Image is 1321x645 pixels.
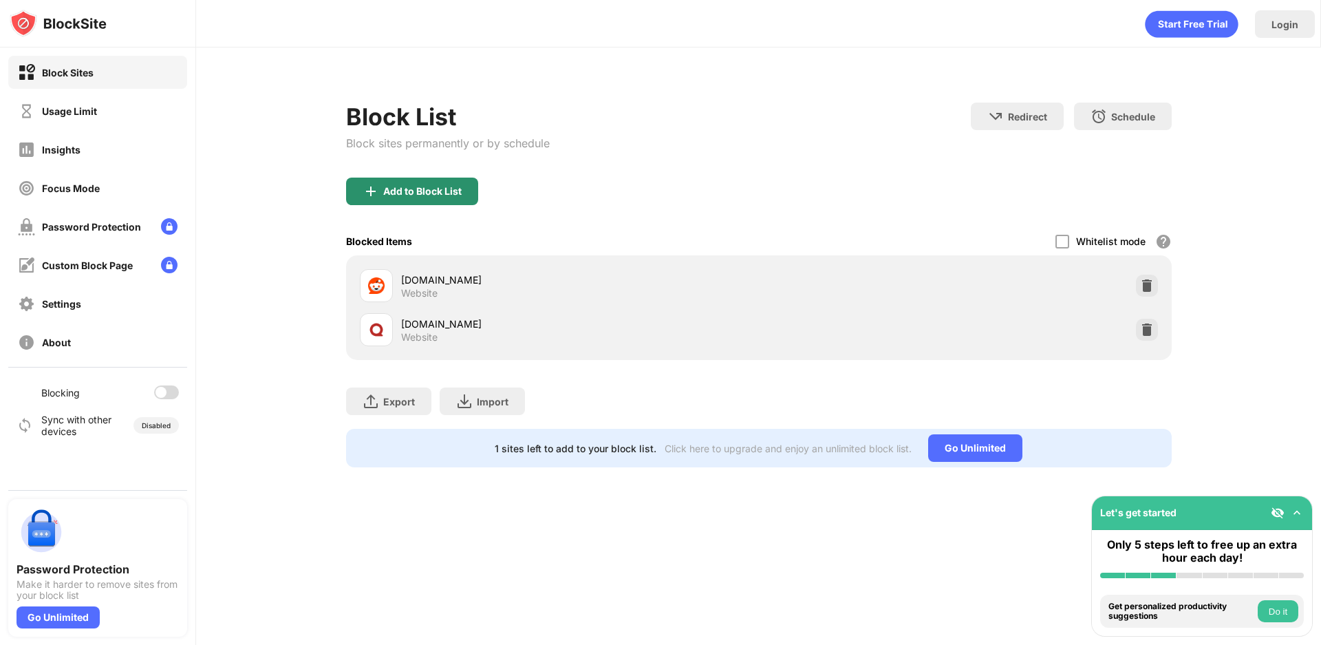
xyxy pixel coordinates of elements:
div: Let's get started [1100,507,1177,518]
div: Password Protection [42,221,141,233]
div: Password Protection [17,562,179,576]
div: Click here to upgrade and enjoy an unlimited block list. [665,443,912,454]
img: lock-menu.svg [161,218,178,235]
div: Schedule [1111,111,1155,123]
img: omni-setup-toggle.svg [1290,506,1304,520]
img: favicons [368,321,385,338]
div: Import [477,396,508,408]
img: sync-icon.svg [17,417,33,434]
img: x-button.svg [1150,443,1161,454]
div: Sync with other devices [41,414,112,437]
img: time-usage-off.svg [18,103,35,120]
img: favicons [368,277,385,294]
div: Insights [42,144,80,156]
div: Get personalized productivity suggestions [1108,602,1254,622]
div: Only 5 steps left to free up an extra hour each day! [1100,538,1304,564]
img: block-on.svg [18,64,35,81]
div: animation [1145,10,1238,38]
img: lock-menu.svg [161,257,178,273]
div: Website [401,331,438,343]
div: Block List [346,103,550,131]
div: Go Unlimited [928,434,1022,462]
div: Block sites permanently or by schedule [346,136,550,150]
img: eye-not-visible.svg [1271,506,1285,520]
div: Block Sites [42,67,94,78]
div: Disabled [142,421,171,430]
div: Redirect [1008,111,1047,123]
div: Website [401,287,438,299]
div: Login [1271,19,1298,30]
img: about-off.svg [18,334,35,351]
div: Focus Mode [42,182,100,194]
div: Export [383,396,415,408]
div: Usage Limit [42,105,97,117]
img: customize-block-page-off.svg [18,257,35,274]
div: Blocked Items [346,235,412,247]
div: Custom Block Page [42,260,133,271]
img: blocking-icon.svg [17,384,33,401]
img: password-protection-off.svg [18,218,35,235]
div: Go Unlimited [17,606,100,628]
div: Make it harder to remove sites from your block list [17,579,179,601]
div: 1 sites left to add to your block list. [495,443,656,454]
div: [DOMAIN_NAME] [401,317,759,331]
div: Blocking [41,387,80,399]
img: settings-off.svg [18,295,35,313]
div: About [42,337,71,348]
img: push-password-protection.svg [17,507,66,557]
img: logo-blocksite.svg [10,10,107,37]
button: Do it [1258,600,1298,622]
div: Settings [42,298,81,310]
div: Add to Block List [383,186,462,197]
div: [DOMAIN_NAME] [401,273,759,287]
img: focus-off.svg [18,180,35,197]
div: Whitelist mode [1076,235,1146,247]
img: insights-off.svg [18,141,35,158]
